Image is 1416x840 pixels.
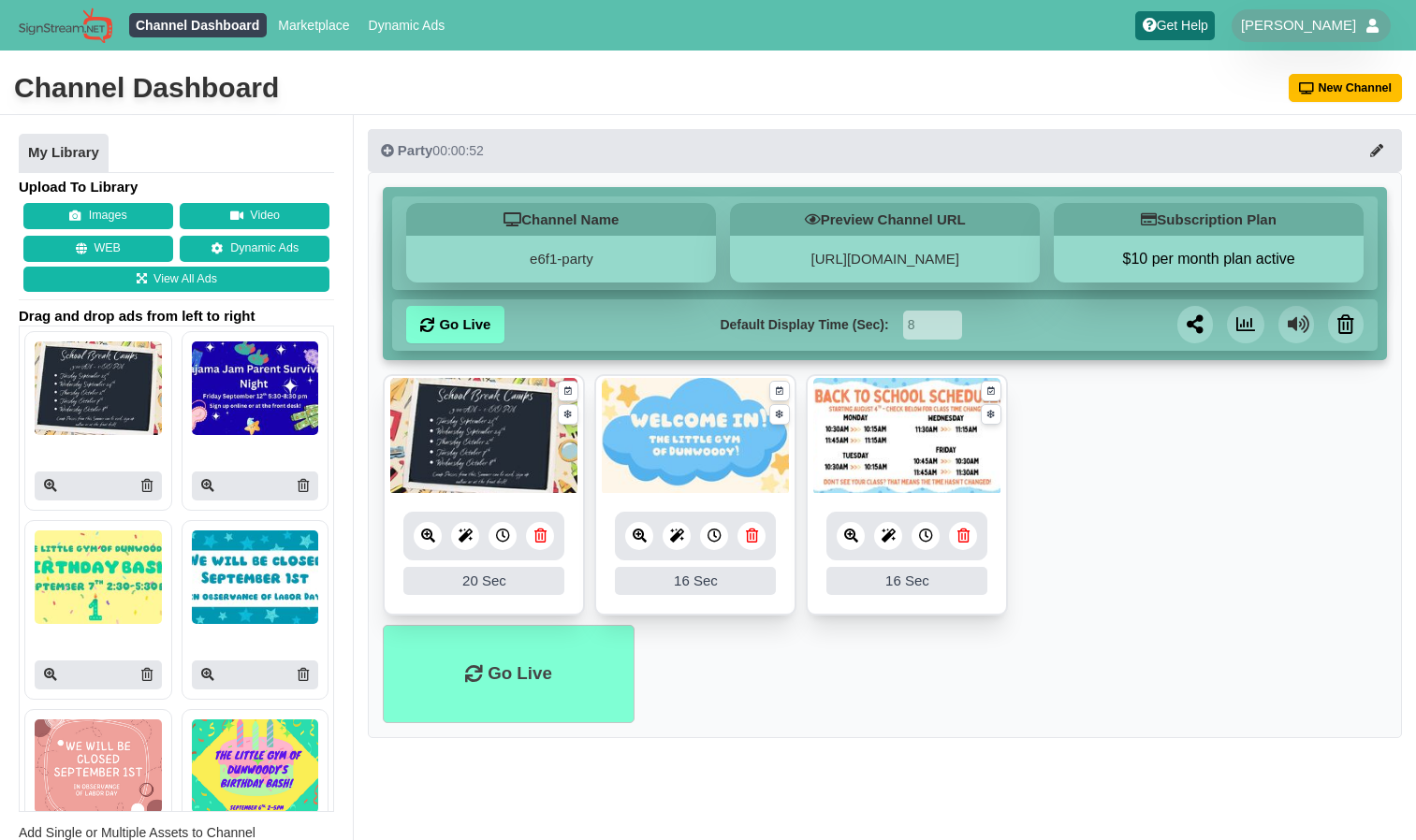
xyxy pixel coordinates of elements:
img: P250x250 image processing20250817 804745 1nm4awa [192,530,319,624]
h5: Preview Channel URL [730,203,1040,236]
span: Drag and drop ads from left to right [19,307,334,326]
label: Default Display Time (Sec): [720,315,888,335]
button: Video [180,203,329,229]
h5: Channel Name [406,203,716,236]
div: 16 Sec [826,567,987,595]
button: Images [23,203,173,229]
a: [URL][DOMAIN_NAME] [811,251,959,267]
img: 92.484 kb [602,378,789,495]
span: Party [398,142,433,158]
a: Get Help [1135,11,1215,40]
li: Go Live [383,625,634,723]
a: Channel Dashboard [129,13,267,37]
img: 224.185 kb [390,378,577,495]
button: WEB [23,236,173,262]
img: Sign Stream.NET [19,7,112,44]
div: Channel Dashboard [14,69,279,107]
a: Dynamic Ads [180,236,329,262]
input: Seconds [903,311,962,340]
a: Marketplace [271,13,357,37]
img: 196.202 kb [813,378,1000,495]
div: 00:00:52 [381,141,484,160]
a: Go Live [406,306,504,343]
h5: Subscription Plan [1054,203,1364,236]
button: New Channel [1289,74,1403,102]
div: 20 Sec [403,567,564,595]
div: e6f1-party [406,236,716,282]
span: [PERSON_NAME] [1241,16,1356,35]
a: View All Ads [23,267,329,293]
a: Dynamic Ads [361,13,452,37]
h4: Upload To Library [19,178,334,196]
img: P250x250 image processing20250816 804745 1md58g8 [192,719,319,813]
img: P250x250 image processing20250823 996236 3j9ty [35,530,162,624]
a: My Library [19,134,109,173]
img: P250x250 image processing20250913 1472544 1k6wylf [35,341,162,435]
span: Add Single or Multiple Assets to Channel [19,825,255,840]
button: $10 per month plan active [1054,250,1364,268]
img: P250x250 image processing20250906 996236 7n2vdi [192,341,319,435]
button: Party00:00:52 [368,129,1402,172]
div: 16 Sec [615,567,776,595]
img: P250x250 image processing20250816 804745 a2g55b [35,719,162,813]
